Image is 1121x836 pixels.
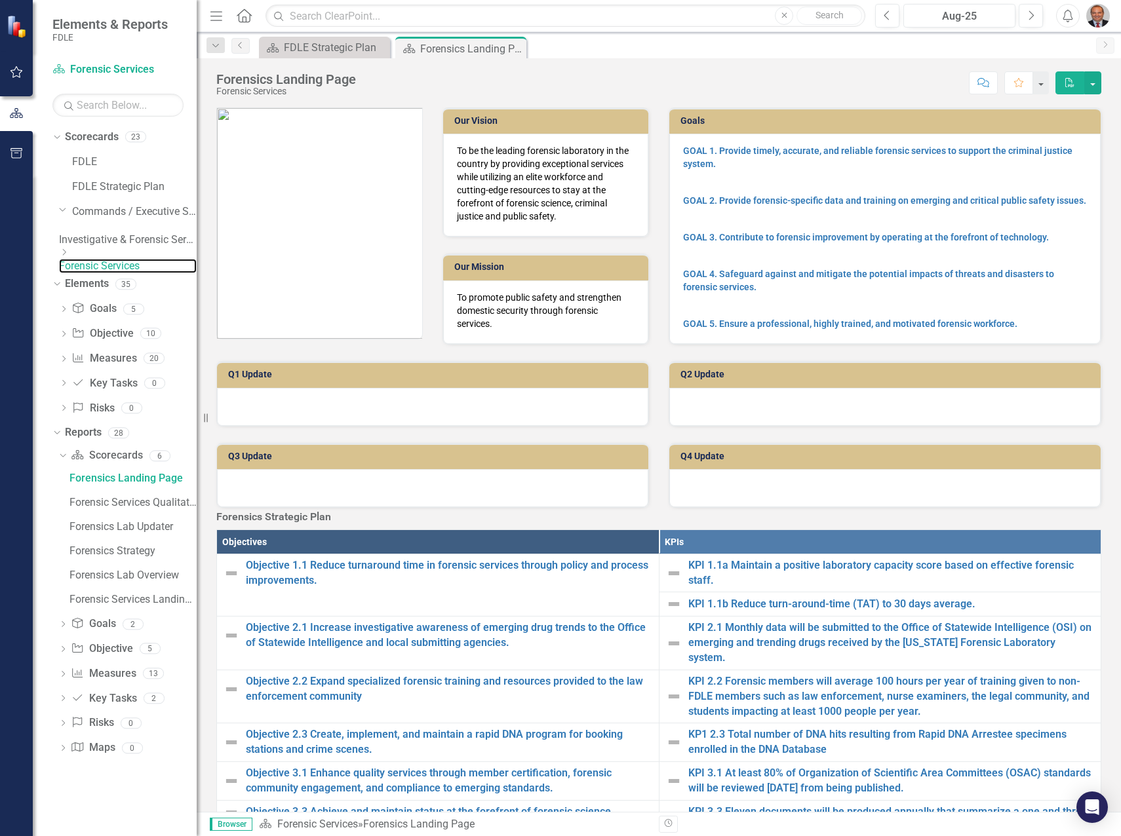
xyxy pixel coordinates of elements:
[363,818,475,830] div: Forensics Landing Page
[59,259,197,274] a: Forensic Services
[666,734,682,750] img: Not Defined
[71,376,137,391] a: Key Tasks
[52,16,168,32] span: Elements & Reports
[66,589,197,610] a: Forensic Services Landing Updater
[216,86,356,96] div: Forensic Services
[122,742,143,753] div: 0
[59,233,197,248] a: Investigative & Forensic Services Command
[66,541,197,561] a: Forensics Strategy
[666,812,682,827] img: Not Defined
[680,370,1094,379] h3: Q2 Update
[71,641,132,656] a: Objective
[277,818,358,830] a: Forensic Services
[680,116,1094,126] h3: Goals
[71,351,136,366] a: Measures
[666,773,682,789] img: Not Defined
[683,195,1086,206] a: GOAL 2. Provide forensic-specific data and training on emerging and critical public safety issues.
[115,278,136,290] div: 35
[420,41,523,57] div: Forensics Landing Page
[666,636,682,651] img: Not Defined
[688,558,1095,588] a: KPI 1.1a Maintain a positive laboratory capacity score based on effective forensic staff.
[143,668,164,679] div: 13
[71,448,142,463] a: Scorecards
[688,597,1095,612] a: KPI 1.1b Reduce turn-around-time (TAT) to 30 days average.
[265,5,865,28] input: Search ClearPoint...
[224,734,239,750] img: Not Defined
[71,617,115,632] a: Goals
[144,353,165,364] div: 20
[71,301,116,316] a: Goals
[123,303,144,314] div: 5
[216,72,356,86] div: Forensics Landing Page
[121,717,142,729] div: 0
[71,715,113,731] a: Risks
[72,155,197,170] a: FDLE
[688,766,1095,796] a: KPI 3.1 At least 80% of Organization of Scientific Area Committees (OSAC) standards will be revie...
[454,116,642,126] h3: Our Vision
[284,39,387,56] div: FDLE Strategic Plan
[71,740,115,755] a: Maps
[69,545,197,557] div: Forensics Strategy
[683,318,1017,329] a: GOAL 5. Ensure a professional, highly trained, and motivated forensic workforce.
[72,204,197,219] a: Commands / Executive Support Branch
[688,727,1095,757] a: KP1 2.3 Total number of DNA hits resulting from Rapid DNA Arrestee specimens enrolled in the DNA ...
[69,497,197,508] div: Forensic Services Qualitative KPIs
[210,818,252,831] span: Browser
[7,14,29,37] img: ClearPoint Strategy
[140,328,161,339] div: 10
[246,674,652,704] a: Objective 2.2 Expand specialized forensic training and resources provided to the law enforcement ...
[246,805,652,820] a: Objective 3.3 Achieve and maintain status at the forefront of forensic science.
[121,402,142,413] div: 0
[72,180,197,195] a: FDLE Strategic Plan
[216,511,1101,523] h3: Forensics Strategic Plan
[224,565,239,581] img: Not Defined
[65,130,119,145] a: Scorecards
[666,689,682,704] img: Not Defined
[228,370,642,379] h3: Q1 Update
[688,620,1095,666] a: KPI 2.1 Monthly data will be submitted to the Office of Statewide Intelligence (OSI) on emerging ...
[71,691,136,706] a: Key Tasks
[1076,791,1108,823] div: Open Intercom Messenger
[125,132,146,143] div: 23
[224,773,239,789] img: Not Defined
[683,232,1049,242] a: GOAL 3. Contribute to forensic improvement by operating at the forefront of technology.
[259,817,649,832] div: »
[454,262,642,272] h3: Our Mission
[69,472,197,484] div: Forensics Landing Page
[69,569,197,581] div: Forensics Lab Overview
[52,62,184,77] a: Forensic Services
[457,144,635,223] p: To be the leading forensic laboratory in the country by providing exceptional services while util...
[65,276,109,292] a: Elements
[71,401,114,416] a: Risks
[816,10,844,20] span: Search
[52,94,184,117] input: Search Below...
[262,39,387,56] a: FDLE Strategic Plan
[688,674,1095,719] a: KPI 2.2 Forensic members will average 100 hours per year of training given to non-FDLE members su...
[457,291,635,330] p: To promote public safety and strengthen domestic security through forensic services.
[246,727,652,757] a: Objective 2.3 Create, implement, and maintain a rapid DNA program for booking stations and crime ...
[65,425,102,440] a: Reports
[666,596,682,612] img: Not Defined
[680,451,1094,461] h3: Q4 Update
[224,628,239,643] img: Not Defined
[224,805,239,820] img: Not Defined
[688,805,1095,835] a: KPI 3.3 Eleven documents will be produced annually that summarize a one and three-year plan for s...
[66,516,197,537] a: Forensics Lab Updater
[144,377,165,389] div: 0
[71,666,136,681] a: Measures
[228,451,642,461] h3: Q3 Update
[123,618,144,630] div: 2
[108,427,129,438] div: 28
[246,558,652,588] a: Objective 1.1 Reduce turnaround time in forensic services through policy and process improvements.
[66,565,197,586] a: Forensics Lab Overview
[66,468,197,489] a: Forensics Landing Page
[52,32,168,43] small: FDLE
[908,9,1011,24] div: Aug-25
[149,450,170,461] div: 6
[71,326,133,341] a: Objective
[246,766,652,796] a: Objective 3.1 Enhance quality services through member certification, forensic community engagemen...
[246,620,652,651] a: Objective 2.1 Increase investigative awareness of emerging drug trends to the Office of Statewide...
[683,269,1054,292] a: GOAL 4. Safeguard against and mitigate the potential impacts of threats and disasters to forensic...
[683,145,1072,169] a: GOAL 1. Provide timely, accurate, and reliable forensic services to support the criminal justice ...
[140,643,161,655] div: 5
